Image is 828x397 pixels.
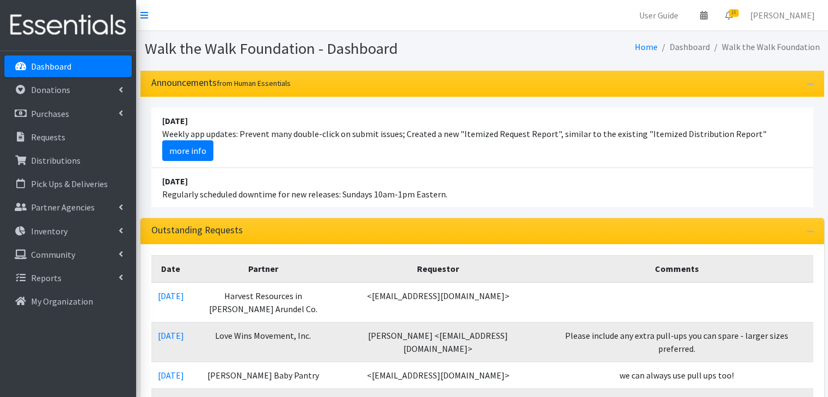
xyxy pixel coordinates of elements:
a: [DATE] [158,290,184,301]
h3: Outstanding Requests [151,225,243,236]
a: Home [635,41,658,52]
th: Partner [191,255,336,282]
img: HumanEssentials [4,7,132,44]
p: Purchases [31,108,69,119]
small: from Human Essentials [217,78,291,88]
th: Comments [541,255,813,282]
a: [DATE] [158,330,184,341]
span: 16 [729,9,739,17]
a: User Guide [630,4,687,26]
a: My Organization [4,290,132,312]
h1: Walk the Walk Foundation - Dashboard [145,39,479,58]
td: we can always use pull ups too! [541,362,813,388]
p: Donations [31,84,70,95]
p: Pick Ups & Deliveries [31,178,108,189]
a: Inventory [4,220,132,242]
td: [PERSON_NAME] <[EMAIL_ADDRESS][DOMAIN_NAME]> [336,322,541,362]
p: Partner Agencies [31,202,95,213]
li: Dashboard [658,39,710,55]
a: more info [162,140,213,161]
strong: [DATE] [162,176,188,187]
strong: [DATE] [162,115,188,126]
td: Harvest Resources in [PERSON_NAME] Arundel Co. [191,282,336,322]
td: <[EMAIL_ADDRESS][DOMAIN_NAME]> [336,282,541,322]
a: Requests [4,126,132,148]
th: Date [151,255,191,282]
td: Love Wins Movement, Inc. [191,322,336,362]
p: Distributions [31,155,81,166]
p: My Organization [31,296,93,307]
h3: Announcements [151,77,291,89]
a: Donations [4,79,132,101]
p: Requests [31,132,65,142]
a: [DATE] [158,370,184,381]
p: Dashboard [31,61,71,72]
a: [PERSON_NAME] [741,4,824,26]
a: Dashboard [4,55,132,77]
p: Community [31,249,75,260]
th: Requestor [336,255,541,282]
a: Purchases [4,103,132,125]
td: [PERSON_NAME] Baby Pantry [191,362,336,388]
td: <[EMAIL_ADDRESS][DOMAIN_NAME]> [336,362,541,388]
p: Reports [31,272,62,283]
a: Distributions [4,150,132,171]
a: Partner Agencies [4,196,132,218]
li: Regularly scheduled downtime for new releases: Sundays 10am-1pm Eastern. [151,168,813,207]
p: Inventory [31,226,68,237]
li: Weekly app updates: Prevent many double-click on submit issues; Created a new "Itemized Request R... [151,108,813,168]
li: Walk the Walk Foundation [710,39,820,55]
a: Pick Ups & Deliveries [4,173,132,195]
a: Reports [4,267,132,289]
a: Community [4,244,132,265]
td: Please include any extra pull-ups you can spare - larger sizes preferred. [541,322,813,362]
a: 16 [716,4,741,26]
